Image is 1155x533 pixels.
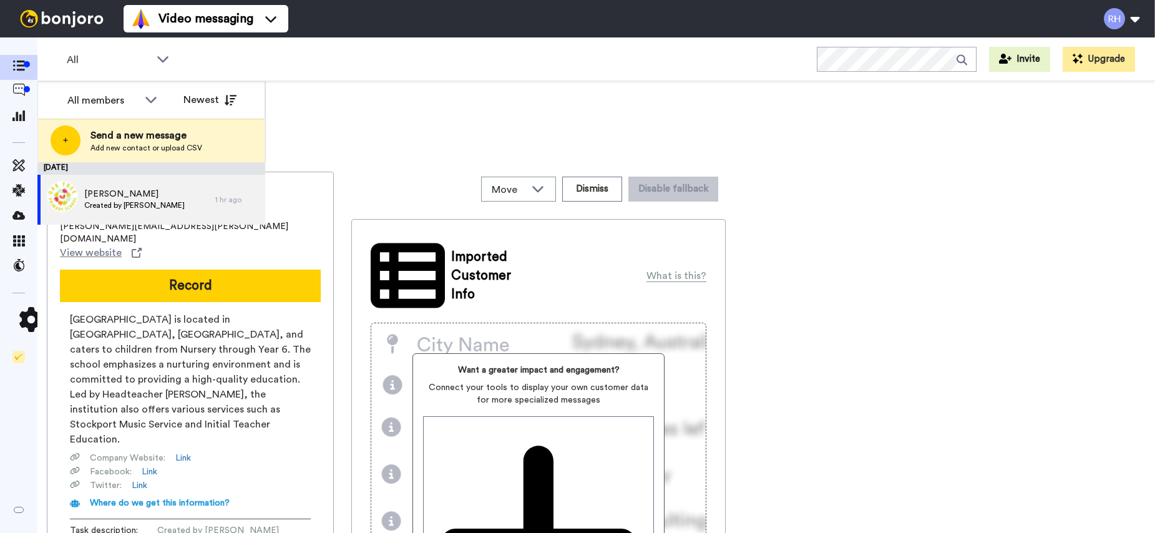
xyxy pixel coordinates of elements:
span: Move [492,182,525,197]
button: Invite [989,47,1050,72]
span: Connect your tools to display your own customer data for more specialized messages [423,381,653,406]
span: Created by [PERSON_NAME] [84,200,185,210]
img: bj-logo-header-white.svg [15,10,109,27]
span: All [67,52,150,67]
img: 89a7eb53-34e4-4d3c-b717-2b1616b4ab06.jpg [47,181,78,212]
span: Video messaging [158,10,253,27]
button: Upgrade [1063,47,1135,72]
span: Send a new message [90,128,202,143]
div: 1 hr ago [215,195,259,205]
button: Newest [174,87,246,112]
div: [DATE] [37,162,265,175]
div: What is this? [646,268,706,283]
span: Imported Customer Info [451,248,523,304]
button: Disable fallback [628,177,718,202]
img: Checklist.svg [12,351,25,363]
img: vm-color.svg [131,9,151,29]
button: Dismiss [562,177,622,202]
span: Want a greater impact and engagement? [423,364,653,376]
span: Add new contact or upload CSV [90,143,202,153]
span: [PERSON_NAME] [84,188,185,200]
div: All members [67,93,139,108]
